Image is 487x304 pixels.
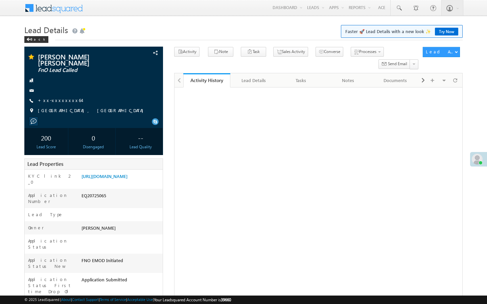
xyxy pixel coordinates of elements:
[174,47,200,57] button: Activity
[325,73,372,87] a: Notes
[316,47,343,57] button: Converse
[80,192,163,202] div: EQ20725065
[426,49,455,55] div: Lead Actions
[236,76,272,84] div: Lead Details
[82,225,116,231] span: [PERSON_NAME]
[278,73,325,87] a: Tasks
[351,47,384,57] button: Processes
[127,297,153,302] a: Acceptable Use
[24,24,68,35] span: Lead Details
[27,160,63,167] span: Lead Properties
[121,144,161,150] div: Lead Quality
[28,211,63,218] label: Lead Type
[28,276,75,301] label: Application Status First time Drop Off
[208,47,233,57] button: Note
[388,61,407,67] span: Send Email
[24,36,48,43] div: Back
[72,297,99,302] a: Contact Support
[26,144,66,150] div: Lead Score
[100,297,126,302] a: Terms of Service
[28,173,75,185] label: KYC link 2_0
[377,76,413,84] div: Documents
[241,47,266,57] button: Task
[188,77,226,83] div: Activity History
[80,276,163,286] div: Application Submitted
[26,131,66,144] div: 200
[24,36,52,42] a: Back
[28,257,75,269] label: Application Status New
[38,97,82,103] a: +xx-xxxxxxxx64
[28,192,75,204] label: Application Number
[183,73,231,87] a: Activity History
[283,76,319,84] div: Tasks
[273,47,308,57] button: Sales Activity
[330,76,366,84] div: Notes
[121,131,161,144] div: --
[73,131,114,144] div: 0
[345,28,458,35] span: Faster 🚀 Lead Details with a new look ✨
[80,257,163,267] div: FNO EMOD Initiated
[61,297,71,302] a: About
[38,107,147,114] span: [GEOGRAPHIC_DATA], [GEOGRAPHIC_DATA]
[28,238,75,250] label: Application Status
[435,28,458,35] a: Try Now
[378,59,410,69] button: Send Email
[423,47,460,57] button: Lead Actions
[154,297,231,302] span: Your Leadsquared Account Number is
[82,173,127,179] a: [URL][DOMAIN_NAME]
[28,225,44,231] label: Owner
[230,73,278,87] a: Lead Details
[372,73,419,87] a: Documents
[221,297,231,302] span: 39660
[38,53,123,66] span: [PERSON_NAME] [PERSON_NAME]
[38,67,123,74] span: FnO Lead Called
[359,49,376,54] span: Processes
[24,297,231,303] span: © 2025 LeadSquared | | | | |
[73,144,114,150] div: Disengaged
